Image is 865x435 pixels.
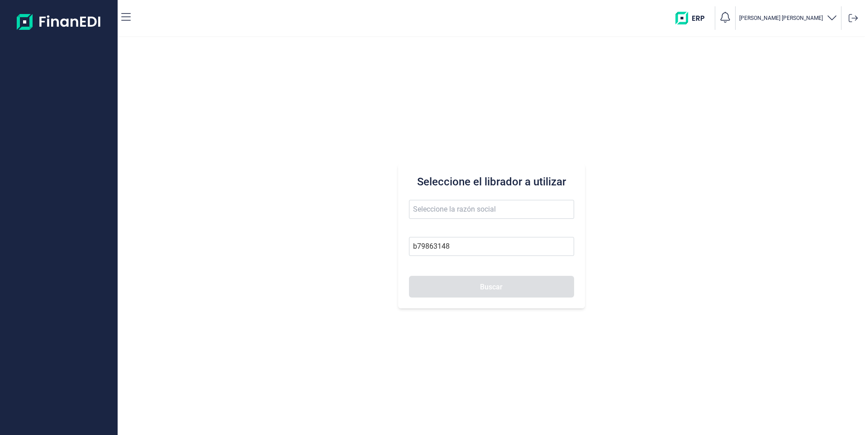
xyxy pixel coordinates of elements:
[17,7,101,36] img: Logo de aplicación
[409,175,574,189] h3: Seleccione el librador a utilizar
[739,14,823,22] p: [PERSON_NAME] [PERSON_NAME]
[409,200,574,219] input: Seleccione la razón social
[409,237,574,256] input: Busque por NIF
[739,12,837,25] button: [PERSON_NAME] [PERSON_NAME]
[480,284,503,290] span: Buscar
[675,12,711,24] img: erp
[409,276,574,298] button: Buscar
